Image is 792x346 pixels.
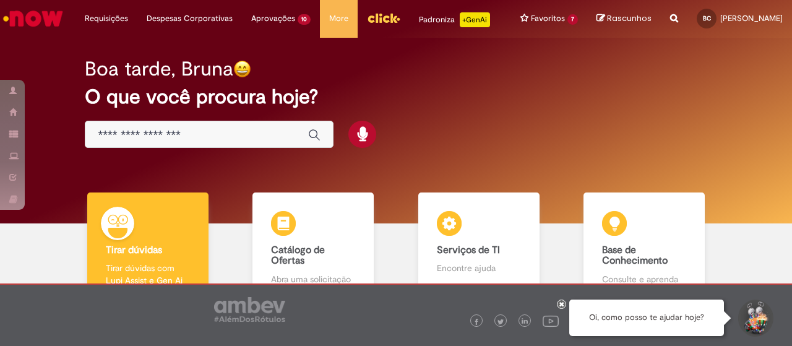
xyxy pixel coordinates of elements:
[298,14,311,25] span: 10
[607,12,652,24] span: Rascunhos
[147,12,233,25] span: Despesas Corporativas
[567,14,578,25] span: 7
[85,12,128,25] span: Requisições
[736,300,773,337] button: Iniciar Conversa de Suporte
[214,297,285,322] img: logo_footer_ambev_rotulo_gray.png
[106,244,162,256] b: Tirar dúvidas
[329,12,348,25] span: More
[562,192,728,300] a: Base de Conhecimento Consulte e aprenda
[602,273,686,285] p: Consulte e aprenda
[437,262,521,274] p: Encontre ajuda
[720,13,783,24] span: [PERSON_NAME]
[271,273,355,285] p: Abra uma solicitação
[251,12,295,25] span: Aprovações
[85,58,233,80] h2: Boa tarde, Bruna
[531,12,565,25] span: Favoritos
[522,318,528,326] img: logo_footer_linkedin.png
[569,300,724,336] div: Oi, como posso te ajudar hoje?
[85,86,707,108] h2: O que você procura hoje?
[473,319,480,325] img: logo_footer_facebook.png
[419,12,490,27] div: Padroniza
[271,244,325,267] b: Catálogo de Ofertas
[703,14,711,22] span: BC
[231,192,397,300] a: Catálogo de Ofertas Abra uma solicitação
[233,60,251,78] img: happy-face.png
[437,244,500,256] b: Serviços de TI
[65,192,231,300] a: Tirar dúvidas Tirar dúvidas com Lupi Assist e Gen Ai
[106,262,190,287] p: Tirar dúvidas com Lupi Assist e Gen Ai
[460,12,490,27] p: +GenAi
[497,319,504,325] img: logo_footer_twitter.png
[596,13,652,25] a: Rascunhos
[602,244,668,267] b: Base de Conhecimento
[367,9,400,27] img: click_logo_yellow_360x200.png
[543,313,559,329] img: logo_footer_youtube.png
[1,6,65,31] img: ServiceNow
[396,192,562,300] a: Serviços de TI Encontre ajuda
